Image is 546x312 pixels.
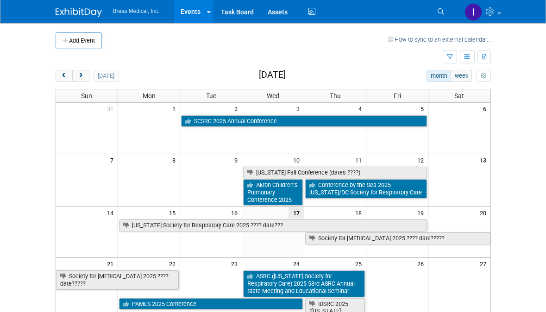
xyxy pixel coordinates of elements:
i: Personalize Calendar [481,73,487,79]
span: 8 [171,154,180,166]
span: 31 [106,103,118,114]
button: Add Event [56,32,102,49]
img: ExhibitDay [56,8,102,17]
span: 7 [109,154,118,166]
img: Inga Dolezar [464,3,482,21]
span: 27 [479,258,490,269]
button: next [72,70,89,82]
button: week [451,70,472,82]
a: Society for [MEDICAL_DATA] 2025 ???? date????? [305,232,490,244]
a: [US_STATE] Fall Conference (dates ????) [243,167,427,179]
span: 17 [289,207,304,218]
span: 26 [416,258,428,269]
span: 9 [233,154,242,166]
span: Thu [330,92,341,100]
span: 2 [233,103,242,114]
span: 6 [482,103,490,114]
span: 13 [479,154,490,166]
span: 23 [230,258,242,269]
span: 24 [292,258,304,269]
span: 1 [171,103,180,114]
span: 3 [295,103,304,114]
span: 22 [168,258,180,269]
span: Breas Medical, Inc. [113,8,160,14]
span: 20 [479,207,490,218]
h2: [DATE] [259,70,286,80]
button: [DATE] [94,70,118,82]
a: ASRC ([US_STATE] Society for Respiratory Care) 2025 53rd ASRC Annual State Meeting and Educationa... [243,270,365,297]
span: 18 [354,207,366,218]
span: Tue [206,92,216,100]
span: 11 [354,154,366,166]
button: month [427,70,451,82]
span: 16 [230,207,242,218]
a: Society for [MEDICAL_DATA] 2025 ???? date????? [56,270,179,289]
span: 4 [358,103,366,114]
span: Sun [81,92,92,100]
a: Conference by the Sea 2025 [US_STATE]/DC Society for Respiratory Care [305,179,427,198]
span: Wed [267,92,279,100]
span: 19 [416,207,428,218]
a: [US_STATE] Society for Respiratory Care 2025 ???? date??? [119,219,427,231]
a: PAMES 2025 Conference [119,298,303,310]
span: Sat [454,92,464,100]
button: prev [56,70,73,82]
span: Fri [394,92,401,100]
a: How to sync to an external calendar... [388,36,491,43]
a: Akron Children’s Pulmonary Conference 2025 [243,179,303,206]
span: 12 [416,154,428,166]
span: 15 [168,207,180,218]
button: myCustomButton [477,70,490,82]
span: 5 [420,103,428,114]
span: 10 [292,154,304,166]
span: 14 [106,207,118,218]
span: 21 [106,258,118,269]
span: Mon [143,92,156,100]
a: SCSRC 2025 Annual Conference [181,115,427,127]
span: 25 [354,258,366,269]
